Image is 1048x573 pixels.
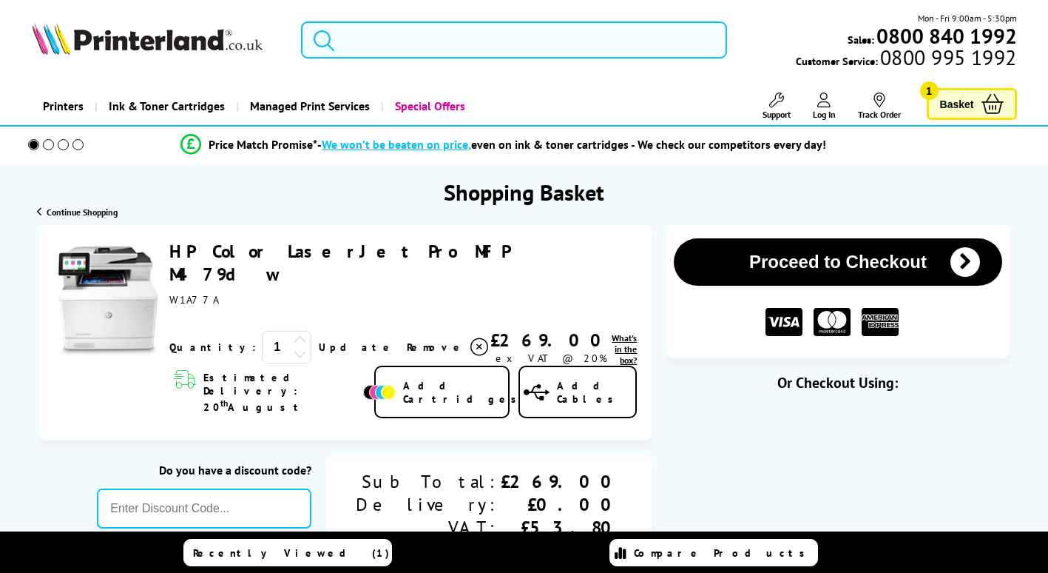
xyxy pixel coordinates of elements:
span: W1A77A [169,293,218,306]
span: Remove [407,341,465,354]
div: VAT: [356,516,499,539]
sup: th [220,398,228,409]
a: Log In [813,93,836,120]
a: Printers [32,87,95,125]
a: Continue Shopping [37,207,118,218]
span: Quantity: [169,341,256,354]
a: HP Color LaserJet Pro MFP M479dw [169,240,509,286]
span: Recently Viewed (1) [193,546,390,560]
a: Track Order [858,93,901,120]
a: Basket 1 [927,88,1017,120]
a: Managed Print Services [236,87,381,125]
div: £0.00 [499,493,622,516]
span: Estimated Delivery: 20 August [203,371,359,414]
div: £269.00 [499,470,622,493]
span: Add Cartridges [403,379,524,406]
span: Continue Shopping [47,207,118,218]
span: ex VAT @ 20% [496,352,607,365]
a: Special Offers [381,87,476,125]
li: modal_Promise [7,132,999,158]
div: Delivery: [356,493,499,516]
span: What's in the box? [612,332,637,366]
a: lnk_inthebox [612,332,637,366]
h1: Shopping Basket [444,178,604,207]
img: MASTER CARD [814,308,851,337]
img: American Express [862,308,899,337]
div: £53.80 [499,516,622,539]
span: Customer Service: [796,50,1016,68]
div: Do you have a discount code? [97,463,311,477]
input: Enter Discount Code... [97,489,311,529]
img: HP Color LaserJet Pro MFP M479dw [54,247,163,355]
a: Printerland Logo [32,22,283,58]
div: £269.00 [490,329,612,352]
div: Or Checkout Using: [666,373,1009,392]
button: Proceed to Checkout [674,238,1001,286]
a: Delete item from your basket [407,336,490,358]
span: Log In [813,109,836,120]
a: Update [319,341,395,354]
b: 0800 840 1992 [876,22,1017,50]
span: 1 [920,81,939,100]
span: Add Cables [557,379,635,406]
span: 0800 995 1992 [878,50,1016,64]
a: Ink & Toner Cartridges [95,87,236,125]
span: Support [763,109,791,120]
span: Basket [940,94,974,114]
span: Sales: [848,33,874,47]
a: Recently Viewed (1) [183,539,392,566]
a: Compare Products [609,539,818,566]
span: Price Match Promise* [209,137,317,152]
a: 0800 840 1992 [874,29,1017,43]
span: Mon - Fri 9:00am - 5:30pm [918,11,1017,25]
span: We won’t be beaten on price, [322,137,471,152]
span: Ink & Toner Cartridges [109,87,225,125]
div: Sub Total: [356,470,499,493]
img: Printerland Logo [32,22,263,55]
a: Support [763,93,791,120]
iframe: PayPal [690,416,986,449]
div: Amazon Pay - Use your Amazon account [690,492,986,543]
span: Compare Products [634,546,813,560]
img: Add Cartridges [363,385,396,400]
img: VISA [765,308,802,337]
div: - even on ink & toner cartridges - We check our competitors every day! [317,137,826,152]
